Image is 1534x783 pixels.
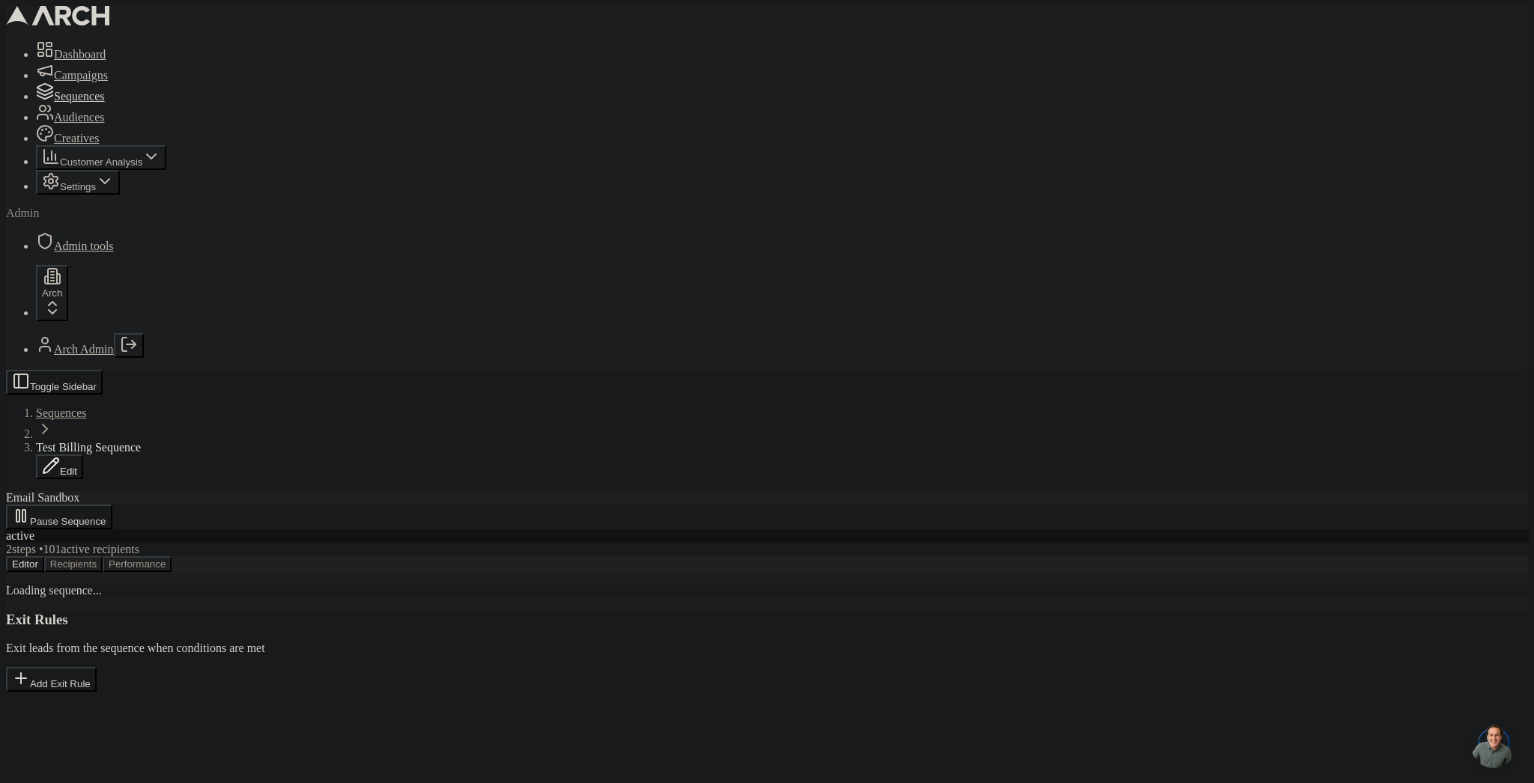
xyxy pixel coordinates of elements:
a: Audiences [36,111,105,124]
span: Sequences [54,90,105,103]
button: Add Exit Rule [6,667,97,692]
a: Sequences [36,90,105,103]
a: Admin tools [36,240,114,252]
span: Audiences [54,111,105,124]
div: active [6,529,1528,543]
button: Editor [6,556,44,572]
nav: breadcrumb [6,406,1528,479]
span: Customer Analysis [60,156,142,168]
span: Arch [42,287,62,299]
h3: Exit Rules [6,612,1528,628]
a: Creatives [36,132,99,144]
button: Customer Analysis [36,145,166,170]
span: Toggle Sidebar [30,381,97,392]
a: Sequences [36,406,87,419]
span: Settings [60,181,96,192]
a: Campaigns [36,69,108,82]
div: Email Sandbox [6,491,1528,505]
span: Dashboard [54,48,106,61]
div: Admin [6,207,1528,220]
button: Pause Sequence [6,505,112,529]
span: 2 steps • 101 active recipients [6,543,139,555]
button: Edit [36,454,83,479]
button: Recipients [44,556,103,572]
a: Dashboard [36,48,106,61]
button: Toggle Sidebar [6,370,103,394]
button: Arch [36,265,68,321]
button: Performance [103,556,172,572]
span: Test Billing Sequence [36,441,141,454]
span: Edit [60,466,77,477]
div: Open chat [1471,723,1516,768]
span: Creatives [54,132,99,144]
p: Exit leads from the sequence when conditions are met [6,642,1528,655]
button: Log out [114,333,144,358]
span: Campaigns [54,69,108,82]
span: Admin tools [54,240,114,252]
p: Loading sequence... [6,584,1528,597]
a: Arch Admin [54,343,114,356]
button: Settings [36,170,120,195]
